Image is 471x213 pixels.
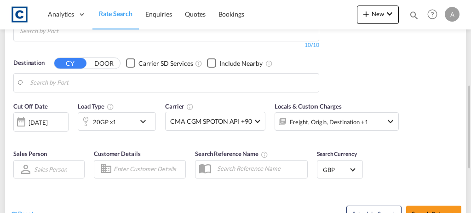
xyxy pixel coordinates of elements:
[13,112,69,132] div: [DATE]
[30,76,314,90] input: Search by Port
[33,162,68,176] md-select: Sales Person
[165,103,194,110] span: Carrier
[138,116,153,127] md-icon: icon-chevron-down
[317,150,357,157] span: Search Currency
[29,118,47,127] div: [DATE]
[54,58,86,69] button: CY
[265,60,273,67] md-icon: Unchecked: Ignores neighbouring ports when fetching rates.Checked : Includes neighbouring ports w...
[20,24,107,39] input: Chips input.
[138,59,193,68] div: Carrier SD Services
[195,150,268,157] span: Search Reference Name
[207,58,263,68] md-checkbox: Checkbox No Ink
[445,7,460,22] div: A
[219,59,263,68] div: Include Nearby
[290,115,368,128] div: Freight Origin Destination Factory Stuffing
[361,8,372,19] md-icon: icon-plus 400-fg
[9,4,30,25] img: 1fdb9190129311efbfaf67cbb4249bed.jpeg
[13,131,20,143] md-datepicker: Select
[170,117,252,126] span: CMA CGM SPOTON API +90
[384,8,395,19] md-icon: icon-chevron-down
[94,150,140,157] span: Customer Details
[78,112,156,131] div: 20GP x1icon-chevron-down
[99,10,132,17] span: Rate Search
[322,163,358,176] md-select: Select Currency: £ GBPUnited Kingdom Pound
[409,10,419,20] md-icon: icon-magnify
[126,58,193,68] md-checkbox: Checkbox No Ink
[304,41,319,49] div: 10/10
[107,103,114,110] md-icon: icon-information-outline
[361,10,395,17] span: New
[48,10,74,19] span: Analytics
[114,162,183,176] input: Enter Customer Details
[385,116,396,127] md-icon: icon-chevron-down
[213,161,307,175] input: Search Reference Name
[275,112,399,131] div: Freight Origin Destination Factory Stuffingicon-chevron-down
[425,6,445,23] div: Help
[195,60,202,67] md-icon: Unchecked: Search for CY (Container Yard) services for all selected carriers.Checked : Search for...
[218,10,244,18] span: Bookings
[78,103,114,110] span: Load Type
[275,103,342,110] span: Locals & Custom Charges
[409,10,419,24] div: icon-magnify
[323,166,349,174] span: GBP
[93,115,116,128] div: 20GP x1
[13,58,45,68] span: Destination
[186,103,194,110] md-icon: The selected Trucker/Carrierwill be displayed in the rate results If the rates are from another f...
[185,10,205,18] span: Quotes
[425,6,440,22] span: Help
[88,58,120,69] button: DOOR
[145,10,172,18] span: Enquiries
[357,6,399,24] button: icon-plus 400-fgNewicon-chevron-down
[261,151,268,158] md-icon: Your search will be saved by the below given name
[13,103,48,110] span: Cut Off Date
[13,150,47,157] span: Sales Person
